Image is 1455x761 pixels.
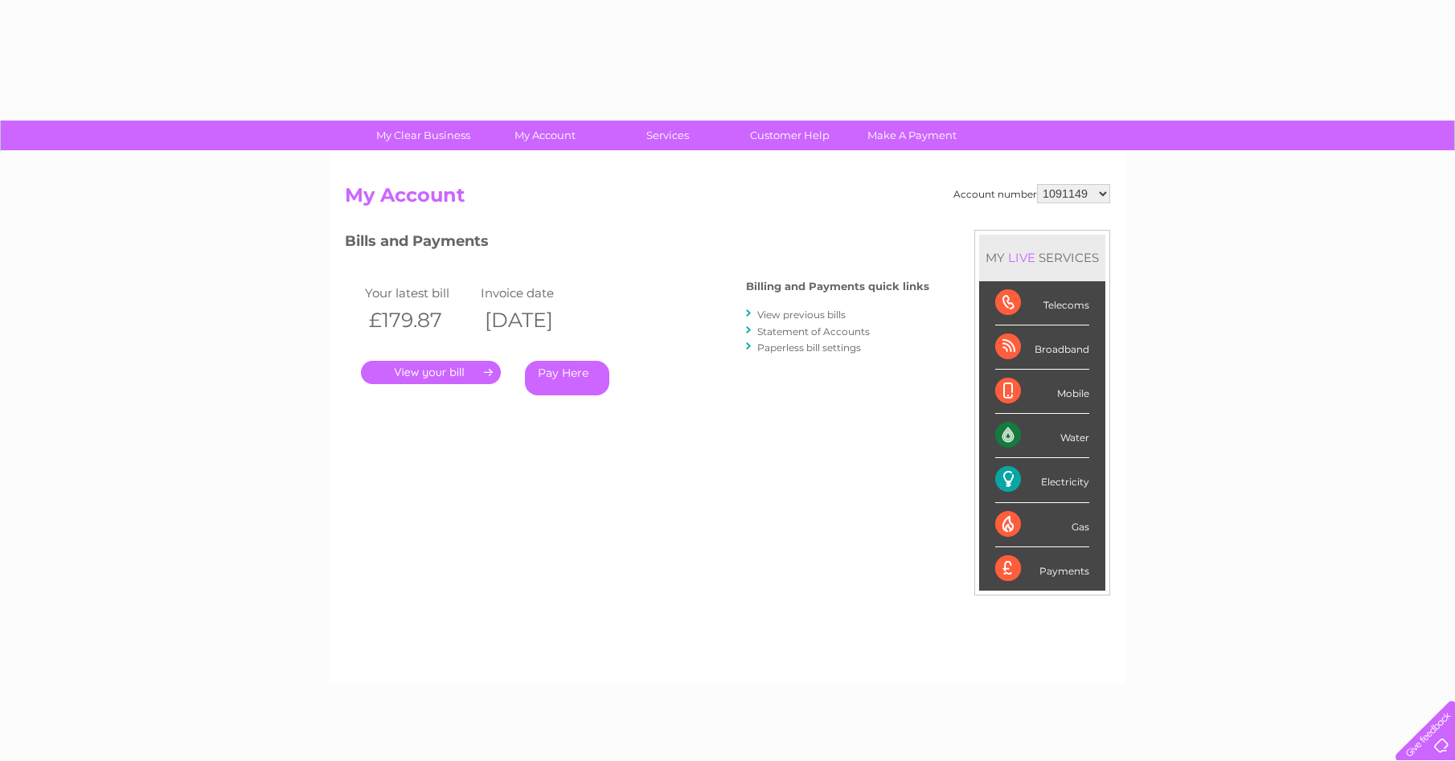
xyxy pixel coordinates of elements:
[995,281,1089,325] div: Telecoms
[757,325,870,338] a: Statement of Accounts
[953,184,1110,203] div: Account number
[479,121,612,150] a: My Account
[525,361,609,395] a: Pay Here
[1005,250,1039,265] div: LIVE
[995,503,1089,547] div: Gas
[757,309,846,321] a: View previous bills
[846,121,978,150] a: Make A Payment
[979,235,1105,280] div: MY SERVICES
[345,230,929,258] h3: Bills and Payments
[746,280,929,293] h4: Billing and Payments quick links
[357,121,490,150] a: My Clear Business
[995,458,1089,502] div: Electricity
[477,304,592,337] th: [DATE]
[723,121,856,150] a: Customer Help
[995,547,1089,591] div: Payments
[477,282,592,304] td: Invoice date
[757,342,861,354] a: Paperless bill settings
[995,414,1089,458] div: Water
[995,370,1089,414] div: Mobile
[361,361,501,384] a: .
[361,282,477,304] td: Your latest bill
[995,325,1089,370] div: Broadband
[601,121,734,150] a: Services
[361,304,477,337] th: £179.87
[345,184,1110,215] h2: My Account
